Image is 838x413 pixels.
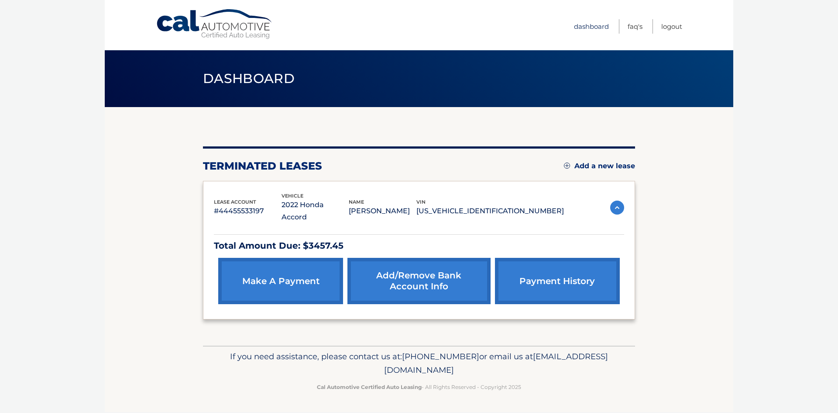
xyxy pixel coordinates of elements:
[214,238,624,253] p: Total Amount Due: $3457.45
[402,351,479,361] span: [PHONE_NUMBER]
[610,201,624,215] img: accordion-active.svg
[214,205,282,217] p: #44455533197
[416,199,426,205] span: vin
[282,199,349,223] p: 2022 Honda Accord
[317,384,422,390] strong: Cal Automotive Certified Auto Leasing
[347,258,490,304] a: Add/Remove bank account info
[349,205,416,217] p: [PERSON_NAME]
[349,199,364,205] span: name
[628,19,642,34] a: FAQ's
[661,19,682,34] a: Logout
[495,258,620,304] a: payment history
[416,205,564,217] p: [US_VEHICLE_IDENTIFICATION_NUMBER]
[203,160,322,173] h2: terminated leases
[564,163,570,169] img: add.svg
[218,258,343,304] a: make a payment
[209,350,629,378] p: If you need assistance, please contact us at: or email us at
[209,382,629,392] p: - All Rights Reserved - Copyright 2025
[564,162,635,170] a: Add a new lease
[574,19,609,34] a: Dashboard
[214,199,256,205] span: lease account
[282,193,303,199] span: vehicle
[203,70,295,87] span: Dashboard
[156,9,274,40] a: Cal Automotive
